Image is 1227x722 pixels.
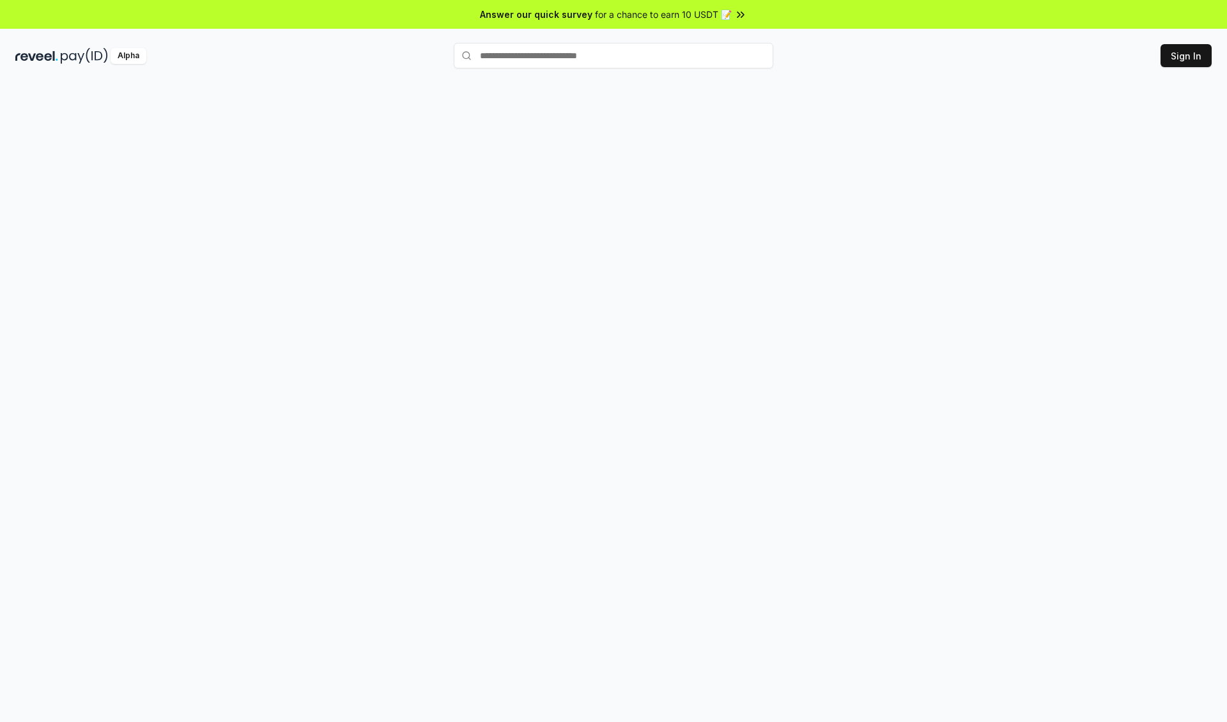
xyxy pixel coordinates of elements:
span: Answer our quick survey [480,8,592,21]
div: Alpha [111,48,146,64]
span: for a chance to earn 10 USDT 📝 [595,8,732,21]
img: pay_id [61,48,108,64]
button: Sign In [1161,44,1212,67]
img: reveel_dark [15,48,58,64]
